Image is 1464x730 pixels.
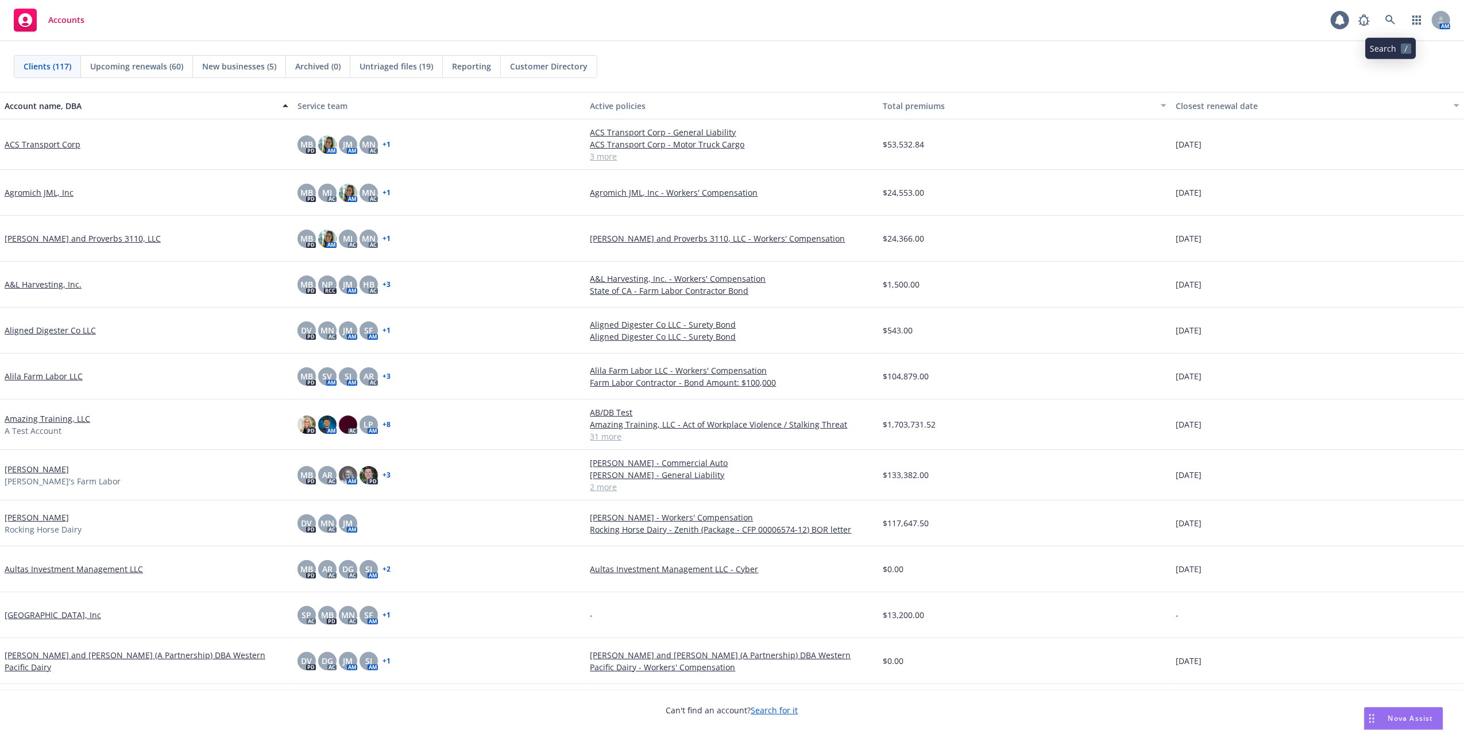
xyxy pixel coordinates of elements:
[339,466,357,484] img: photo
[301,517,312,529] span: DV
[590,418,874,430] a: Amazing Training, LLC - Act of Workplace Violence / Stalking Threat
[1364,707,1443,730] button: Nova Assist
[318,135,337,154] img: photo
[1176,187,1202,199] span: [DATE]
[586,92,879,119] button: Active policies
[883,418,936,430] span: $1,703,731.52
[1379,9,1402,32] a: Search
[383,612,391,619] a: + 1
[320,517,334,529] span: MN
[751,705,798,716] a: Search for it
[321,609,334,621] span: MB
[364,370,374,382] span: AR
[202,60,276,72] span: New businesses (5)
[5,413,90,425] a: Amazing Training, LLC
[590,126,874,138] a: ACS Transport Corp - General Liability
[320,324,334,336] span: MN
[322,278,333,290] span: NP
[666,704,798,716] span: Can't find an account?
[343,324,353,336] span: JM
[883,563,903,575] span: $0.00
[1176,655,1202,667] span: [DATE]
[590,150,874,162] a: 3 more
[90,60,183,72] span: Upcoming renewals (60)
[298,100,581,112] div: Service team
[590,187,874,199] a: Agromich JML, Inc - Workers' Compensation
[590,285,874,297] a: State of CA - Farm Labor Contractor Bond
[590,430,874,442] a: 31 more
[343,517,353,529] span: JM
[1176,609,1179,621] span: -
[5,511,69,523] a: [PERSON_NAME]
[322,370,332,382] span: SV
[365,563,372,575] span: SJ
[510,60,588,72] span: Customer Directory
[883,138,924,150] span: $53,532.84
[318,416,337,434] img: photo
[341,609,355,621] span: MN
[1176,418,1202,430] span: [DATE]
[5,232,161,244] a: [PERSON_NAME] and Proverbs 3110, LLC
[590,232,874,244] a: [PERSON_NAME] and Proverbs 3110, LLC - Workers' Compensation
[343,278,353,290] span: JM
[590,481,874,493] a: 2 more
[5,370,83,382] a: Alila Farm Labor LLC
[318,230,337,248] img: photo
[590,649,874,673] a: [PERSON_NAME] and [PERSON_NAME] (A Partnership) DBA Western Pacific Dairy - Workers' Compensation
[5,523,82,535] span: Rocking Horse Dairy
[1176,370,1202,382] span: [DATE]
[1176,232,1202,244] span: [DATE]
[1176,278,1202,290] span: [DATE]
[301,655,312,667] span: DV
[5,609,101,621] a: [GEOGRAPHIC_DATA], Inc
[300,469,313,481] span: MB
[300,370,313,382] span: MB
[883,232,924,244] span: $24,366.00
[1353,9,1376,32] a: Report a Bug
[362,187,376,199] span: MN
[383,327,391,334] a: + 1
[339,184,357,202] img: photo
[590,331,874,343] a: Aligned Digester Co LLC - Surety Bond
[295,60,341,72] span: Archived (0)
[301,324,312,336] span: DV
[383,189,391,196] a: + 1
[362,232,376,244] span: MN
[300,138,313,150] span: MB
[343,138,353,150] span: JM
[342,563,354,575] span: DG
[362,138,376,150] span: MN
[24,60,71,72] span: Clients (117)
[363,278,374,290] span: HB
[1365,708,1379,729] div: Drag to move
[1388,713,1434,723] span: Nova Assist
[883,517,929,529] span: $117,647.50
[590,609,593,621] span: -
[5,187,74,199] a: Agromich JML, Inc
[360,60,433,72] span: Untriaged files (19)
[343,655,353,667] span: JM
[590,138,874,150] a: ACS Transport Corp - Motor Truck Cargo
[293,92,586,119] button: Service team
[383,373,391,380] a: + 3
[883,655,903,667] span: $0.00
[1171,92,1464,119] button: Closest renewal date
[300,563,313,575] span: MB
[590,457,874,469] a: [PERSON_NAME] - Commercial Auto
[1176,563,1202,575] span: [DATE]
[300,187,313,199] span: MB
[5,475,121,487] span: [PERSON_NAME]'s Farm Labor
[1176,324,1202,336] span: [DATE]
[345,370,351,382] span: SJ
[5,563,143,575] a: Aultas Investment Management LLC
[1176,469,1202,481] span: [DATE]
[302,609,311,621] span: SP
[878,92,1171,119] button: Total premiums
[343,232,353,244] span: MJ
[883,278,920,290] span: $1,500.00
